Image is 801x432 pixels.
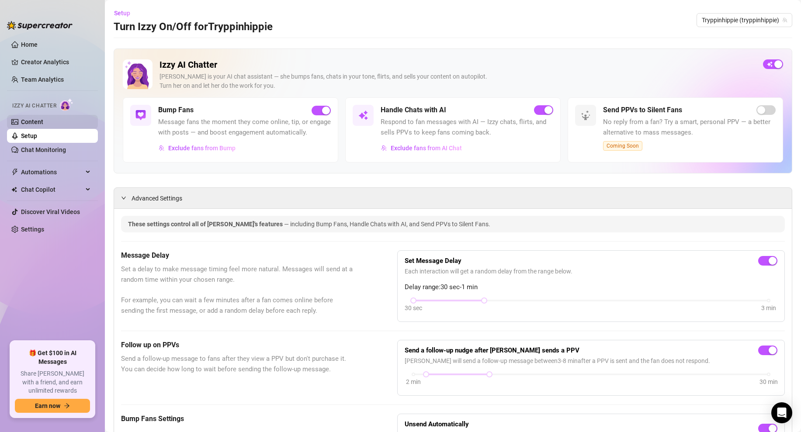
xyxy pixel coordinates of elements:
div: 2 min [406,377,421,387]
strong: Send a follow-up nudge after [PERSON_NAME] sends a PPV [405,346,579,354]
a: Settings [21,226,44,233]
a: Home [21,41,38,48]
strong: Unsend Automatically [405,420,469,428]
span: Earn now [35,402,60,409]
img: Chat Copilot [11,187,17,193]
div: Open Intercom Messenger [771,402,792,423]
a: Setup [21,132,37,139]
h5: Handle Chats with AI [381,105,446,115]
img: svg%3e [159,145,165,151]
a: Team Analytics [21,76,64,83]
div: 30 sec [405,303,422,313]
button: Exclude fans from AI Chat [381,141,462,155]
img: svg%3e [381,145,387,151]
span: Tryppinhippie (tryppinhippie) [702,14,787,27]
span: [PERSON_NAME] will send a follow-up message between 3 - 8 min after a PPV is sent and the fan doe... [405,356,777,366]
span: Set a delay to make message timing feel more natural. Messages will send at a random time within ... [121,264,354,316]
a: Chat Monitoring [21,146,66,153]
h3: Turn Izzy On/Off for Tryppinhippie [114,20,273,34]
span: Delay range: 30 sec - 1 min [405,282,777,293]
h5: Message Delay [121,250,354,261]
span: thunderbolt [11,169,18,176]
span: 🎁 Get $100 in AI Messages [15,349,90,366]
button: Earn nowarrow-right [15,399,90,413]
img: Izzy AI Chatter [123,59,153,89]
span: Respond to fan messages with AI — Izzy chats, flirts, and sells PPVs to keep fans coming back. [381,117,553,138]
a: Creator Analytics [21,55,91,69]
img: svg%3e [358,110,368,121]
a: Discover Viral Videos [21,208,80,215]
div: expanded [121,193,132,203]
img: svg%3e [580,110,591,121]
span: Advanced Settings [132,194,182,203]
span: These settings control all of [PERSON_NAME]'s features [128,221,284,228]
img: logo-BBDzfeDw.svg [7,21,73,30]
span: Each interaction will get a random delay from the range below. [405,266,777,276]
span: Chat Copilot [21,183,83,197]
img: AI Chatter [60,98,73,111]
h5: Follow up on PPVs [121,340,354,350]
span: — including Bump Fans, Handle Chats with AI, and Send PPVs to Silent Fans. [284,221,490,228]
div: 3 min [761,303,776,313]
span: Exclude fans from AI Chat [391,145,462,152]
span: Message fans the moment they come online, tip, or engage with posts — and boost engagement automa... [158,117,331,138]
span: expanded [121,195,126,200]
div: [PERSON_NAME] is your AI chat assistant — she bumps fans, chats in your tone, flirts, and sells y... [160,72,756,90]
strong: Set Message Delay [405,257,461,265]
h5: Bump Fans [158,105,194,115]
button: Setup [114,6,137,20]
span: Setup [114,10,130,17]
span: arrow-right [64,403,70,409]
a: Content [21,118,43,125]
h2: Izzy AI Chatter [160,59,756,70]
span: Automations [21,165,83,179]
span: No reply from a fan? Try a smart, personal PPV — a better alternative to mass messages. [603,117,776,138]
div: 30 min [759,377,778,387]
span: Coming Soon [603,141,642,151]
span: Exclude fans from Bump [168,145,236,152]
button: Exclude fans from Bump [158,141,236,155]
h5: Bump Fans Settings [121,414,354,424]
span: Share [PERSON_NAME] with a friend, and earn unlimited rewards [15,370,90,395]
span: team [782,17,787,23]
img: svg%3e [135,110,146,121]
h5: Send PPVs to Silent Fans [603,105,682,115]
span: Send a follow-up message to fans after they view a PPV but don't purchase it. You can decide how ... [121,354,354,374]
span: Izzy AI Chatter [12,102,56,110]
